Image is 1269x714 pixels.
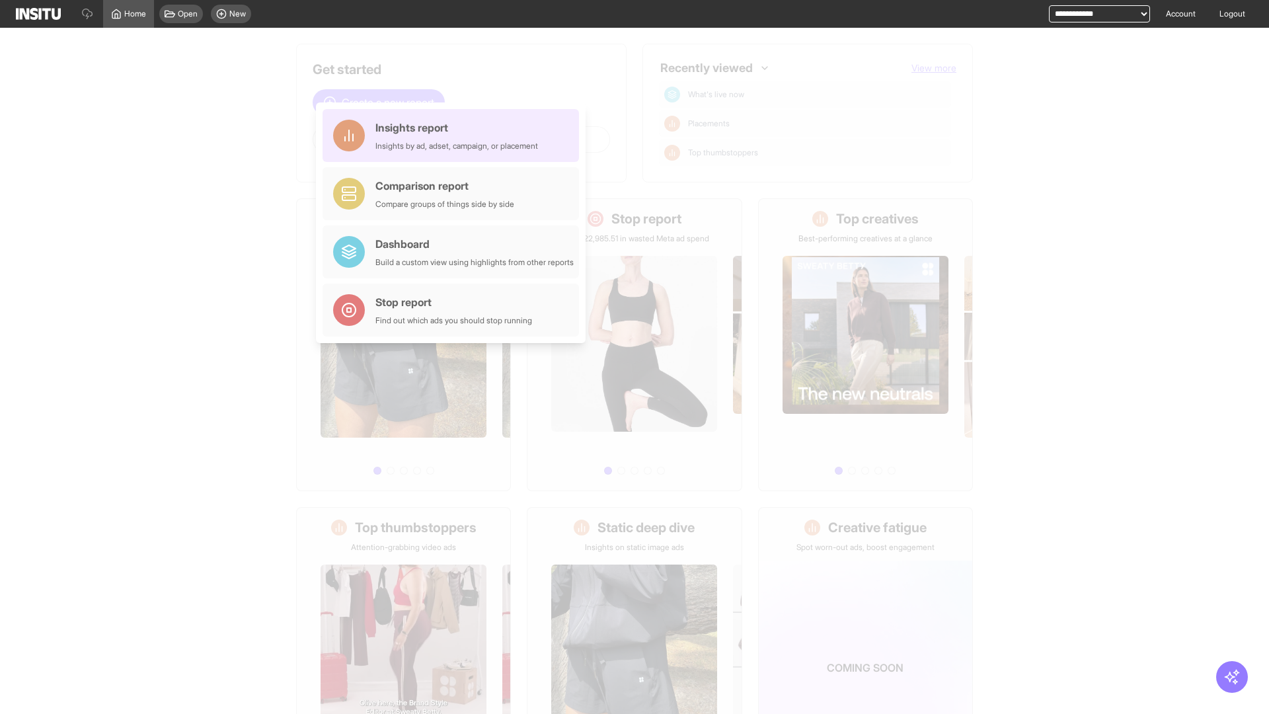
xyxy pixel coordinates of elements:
div: Comparison report [375,178,514,194]
div: Insights by ad, adset, campaign, or placement [375,141,538,151]
div: Compare groups of things side by side [375,199,514,210]
div: Insights report [375,120,538,136]
div: Find out which ads you should stop running [375,315,532,326]
div: Build a custom view using highlights from other reports [375,257,574,268]
span: Open [178,9,198,19]
img: Logo [16,8,61,20]
span: Home [124,9,146,19]
div: Stop report [375,294,532,310]
span: New [229,9,246,19]
div: Dashboard [375,236,574,252]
